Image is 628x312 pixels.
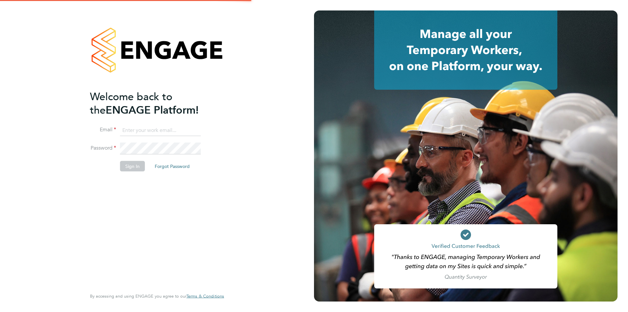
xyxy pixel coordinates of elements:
button: Forgot Password [149,161,195,172]
h2: ENGAGE Platform! [90,90,218,117]
label: Password [90,145,116,152]
span: Terms & Conditions [186,293,224,299]
span: By accessing and using ENGAGE you agree to our [90,293,224,299]
button: Sign In [120,161,145,172]
input: Enter your work email... [120,124,201,136]
span: Welcome back to the [90,90,172,116]
a: Terms & Conditions [186,294,224,299]
label: Email [90,126,116,133]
